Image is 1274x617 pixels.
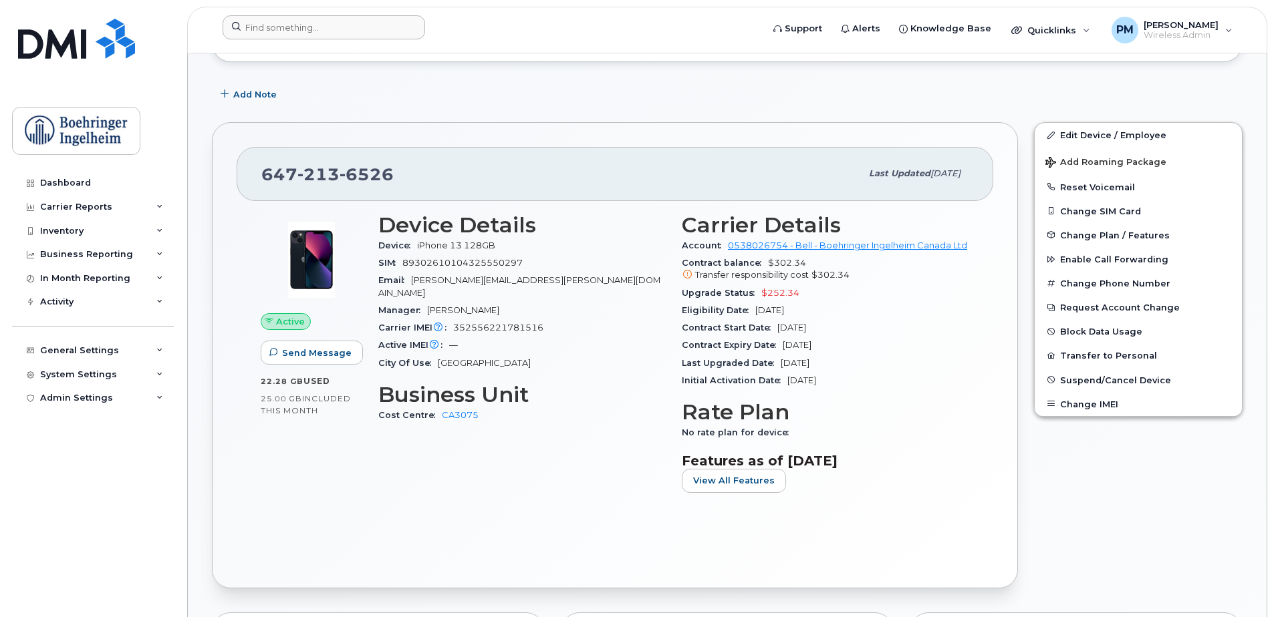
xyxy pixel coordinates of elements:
button: Transfer to Personal [1035,343,1242,367]
span: Contract balance [682,258,768,268]
span: PM [1116,22,1134,38]
button: Request Account Change [1035,295,1242,319]
div: Priyanka Modhvadiya [1102,17,1242,43]
span: [PERSON_NAME] [427,305,499,315]
span: 6526 [340,164,394,184]
span: Email [378,275,411,285]
a: CA3075 [442,410,479,420]
span: View All Features [693,474,775,487]
button: Change SIM Card [1035,199,1242,223]
span: Active [276,315,305,328]
button: Suspend/Cancel Device [1035,368,1242,392]
span: Last Upgraded Date [682,358,781,368]
a: Edit Device / Employee [1035,123,1242,147]
span: [DATE] [783,340,811,350]
span: [DATE] [930,168,961,178]
button: Add Note [212,82,288,106]
button: Change IMEI [1035,392,1242,416]
button: Block Data Usage [1035,319,1242,343]
span: Carrier IMEI [378,323,453,333]
h3: Rate Plan [682,400,969,424]
span: Device [378,240,417,250]
span: $302.34 [682,258,969,282]
span: Eligibility Date [682,305,755,315]
h3: Features as of [DATE] [682,453,969,469]
span: Active IMEI [378,340,449,350]
span: 352556221781516 [453,323,543,333]
span: Change Plan / Features [1060,230,1170,240]
span: Alerts [852,22,880,35]
span: Contract Expiry Date [682,340,783,350]
span: used [303,376,330,386]
input: Find something... [223,15,425,39]
span: Initial Activation Date [682,375,787,385]
span: included this month [261,393,351,415]
span: Enable Call Forwarding [1060,254,1168,264]
span: $302.34 [811,270,850,280]
span: Add Note [233,88,277,101]
button: Change Plan / Features [1035,223,1242,247]
span: [PERSON_NAME][EMAIL_ADDRESS][PERSON_NAME][DOMAIN_NAME] [378,275,660,297]
a: Alerts [832,15,890,42]
span: City Of Use [378,358,438,368]
span: Upgrade Status [682,288,761,298]
button: View All Features [682,469,786,493]
span: Manager [378,305,427,315]
button: Reset Voicemail [1035,175,1242,199]
h3: Device Details [378,213,666,237]
span: No rate plan for device [682,427,795,437]
a: 0538026754 - Bell - Boehringer Ingelheim Canada Ltd [728,240,967,250]
span: 89302610104325550297 [402,258,523,268]
h3: Carrier Details [682,213,969,237]
span: Wireless Admin [1144,30,1219,41]
span: 25.00 GB [261,394,302,403]
span: [DATE] [755,305,784,315]
span: Suspend/Cancel Device [1060,375,1171,385]
span: [GEOGRAPHIC_DATA] [438,358,531,368]
span: [DATE] [781,358,809,368]
span: SIM [378,258,402,268]
span: [PERSON_NAME] [1144,19,1219,30]
span: Support [785,22,822,35]
span: Account [682,240,728,250]
button: Add Roaming Package [1035,148,1242,175]
span: Cost Centre [378,410,442,420]
a: Knowledge Base [890,15,1001,42]
img: image20231002-3703462-1ig824h.jpeg [271,220,352,300]
button: Change Phone Number [1035,271,1242,295]
span: — [449,340,458,350]
span: Quicklinks [1027,25,1076,35]
span: [DATE] [777,323,806,333]
span: Last updated [869,168,930,178]
span: Transfer responsibility cost [695,270,809,280]
span: Send Message [282,347,352,359]
span: 213 [297,164,340,184]
span: Knowledge Base [910,22,991,35]
span: iPhone 13 128GB [417,240,495,250]
h3: Business Unit [378,383,666,407]
span: $252.34 [761,288,799,298]
button: Enable Call Forwarding [1035,247,1242,271]
span: Add Roaming Package [1045,157,1166,170]
span: 22.28 GB [261,377,303,386]
div: Quicklinks [1002,17,1100,43]
span: Contract Start Date [682,323,777,333]
span: 647 [261,164,394,184]
button: Send Message [261,341,363,365]
a: Support [764,15,832,42]
span: [DATE] [787,375,816,385]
